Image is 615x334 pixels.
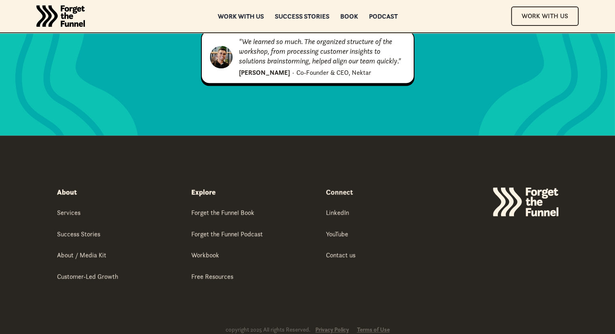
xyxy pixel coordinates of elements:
a: Privacy Policy [315,326,349,333]
a: Services [57,208,80,218]
a: Forget the Funnel Podcast [191,229,263,239]
a: Work With Us [511,6,579,25]
div: Customer-Led Growth [57,272,118,281]
div: About / Media Kit [57,250,106,259]
a: Customer-Led Growth [57,272,118,282]
a: Workbook [191,250,219,260]
div: Contact us [326,250,355,259]
div: Forget the Funnel Podcast [191,229,263,238]
div: Services [57,208,80,217]
a: Forget the Funnel Book [191,208,254,218]
div: Free Resources [191,272,233,281]
a: Success Stories [57,229,100,239]
a: Free Resources [191,272,233,282]
div: Success Stories [57,229,100,238]
strong: Connect [326,187,353,197]
div: "We learned so much. The organized structure of the workshop, from processing customer insights t... [239,37,406,66]
a: YouTube [326,229,348,239]
div: YouTube [326,229,348,238]
a: Book [340,13,358,19]
a: Terms of Use [357,326,390,333]
a: Contact us [326,250,355,260]
div: [PERSON_NAME] [239,68,290,77]
a: About / Media Kit [57,250,106,260]
a: Podcast [369,13,397,19]
div: Workbook [191,250,219,259]
div: LinkedIn [326,208,349,217]
a: LinkedIn [326,208,349,218]
div: Co-Founder & CEO, Nektar [296,68,371,77]
div: Forget the Funnel Book [191,208,254,217]
div: copyright 2025 All rights Reserved. [226,326,311,334]
a: Work with us [218,13,264,19]
div: Explore [191,187,216,197]
a: Success Stories [275,13,329,19]
div: About [57,187,77,197]
div: · [292,68,294,77]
